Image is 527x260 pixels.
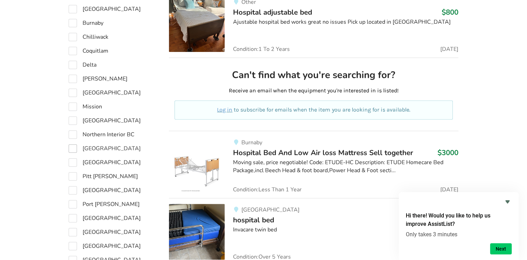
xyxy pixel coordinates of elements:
label: [GEOGRAPHIC_DATA] [69,214,141,222]
label: Chilliwack [69,33,108,41]
p: Receive an email when the equipment you're interested in is listed! [175,87,453,95]
span: hospital bed [233,215,274,225]
label: [GEOGRAPHIC_DATA] [69,144,141,153]
h2: Hi there! Would you like to help us improve AssistList? [406,212,512,228]
label: [GEOGRAPHIC_DATA] [69,5,141,13]
span: Condition: Over 5 Years [233,254,291,260]
span: Burnaby [241,139,262,146]
label: Pitt [PERSON_NAME] [69,172,138,181]
label: [GEOGRAPHIC_DATA] [69,186,141,194]
span: [DATE] [440,187,458,192]
label: [GEOGRAPHIC_DATA] [69,89,141,97]
div: Ajustable hospital bed works great no issues Pick up located in [GEOGRAPHIC_DATA] [233,18,458,26]
p: to subscribe for emails when the item you are looking for is available. [183,106,444,114]
h2: Can't find what you're searching for? [175,69,453,81]
label: Delta [69,61,96,69]
button: Next question [490,243,512,254]
span: [GEOGRAPHIC_DATA] [241,206,299,214]
span: Hospital Bed And Low Air loss Mattress Sell ​​together [233,148,413,158]
img: bedroom equipment-hospital bed [169,204,225,260]
span: [DATE] [440,46,458,52]
p: Only takes 3 minutes [406,231,512,238]
div: Hi there! Would you like to help us improve AssistList? [406,198,512,254]
label: Coquitlam [69,47,108,55]
label: Burnaby [69,19,103,27]
label: [GEOGRAPHIC_DATA] [69,242,141,250]
label: [GEOGRAPHIC_DATA] [69,116,141,125]
label: Port [PERSON_NAME] [69,200,140,208]
h3: $800 [442,8,458,17]
label: Mission [69,102,102,111]
div: Moving sale, price negotiable! Code: ETUDE-HC Description: ETUDE Homecare Bed Package,incl Beech ... [233,159,458,175]
label: [GEOGRAPHIC_DATA] [69,158,141,167]
a: Log in [217,106,232,113]
img: bedroom equipment-hospital bed and low air loss mattress sell ​​together [169,137,225,192]
label: [PERSON_NAME] [69,75,127,83]
a: bedroom equipment-hospital bed and low air loss mattress sell ​​togetherBurnabyHospital Bed And L... [169,131,458,198]
button: Hide survey [503,198,512,206]
label: Northern Interior BC [69,130,134,139]
label: [GEOGRAPHIC_DATA] [69,228,141,236]
span: Condition: 1 To 2 Years [233,46,290,52]
h3: $3000 [437,148,458,157]
span: Hospital adjustable bed [233,7,312,17]
span: Condition: Less Than 1 Year [233,187,302,192]
div: Invacare twin bed [233,226,458,234]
